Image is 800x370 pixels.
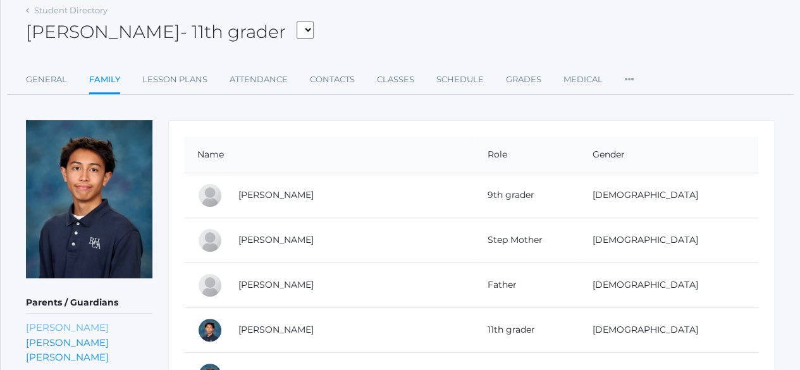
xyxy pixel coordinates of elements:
a: [PERSON_NAME] [238,189,314,200]
a: Lesson Plans [142,67,207,92]
a: Contacts [310,67,355,92]
td: [DEMOGRAPHIC_DATA] [580,307,758,352]
div: Vanessa Lopez [197,228,223,253]
td: 11th grader [475,307,580,352]
div: Mayah Simeon [197,183,223,208]
a: [PERSON_NAME] [26,321,109,333]
h2: [PERSON_NAME] [26,22,314,42]
a: [PERSON_NAME] [238,234,314,245]
a: Grades [506,67,541,92]
a: [PERSON_NAME] [238,279,314,290]
a: Medical [563,67,603,92]
a: Attendance [230,67,288,92]
img: Julian Simeon Morales [26,120,152,278]
a: [PERSON_NAME] [26,351,109,363]
span: - 11th grader [180,21,286,42]
a: Student Directory [34,5,108,15]
a: Schedule [436,67,484,92]
td: [DEMOGRAPHIC_DATA] [580,262,758,307]
a: [PERSON_NAME] [238,324,314,335]
div: Edward Simeon [197,273,223,298]
a: Classes [377,67,414,92]
a: [PERSON_NAME] [26,336,109,348]
a: General [26,67,67,92]
td: [DEMOGRAPHIC_DATA] [580,218,758,262]
th: Role [475,137,580,173]
td: 9th grader [475,173,580,218]
th: Gender [580,137,758,173]
div: Julian Simeon Morales [197,318,223,343]
td: Step Mother [475,218,580,262]
h5: Parents / Guardians [26,292,152,314]
td: Father [475,262,580,307]
td: [DEMOGRAPHIC_DATA] [580,173,758,218]
a: Family [89,67,120,94]
th: Name [185,137,475,173]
